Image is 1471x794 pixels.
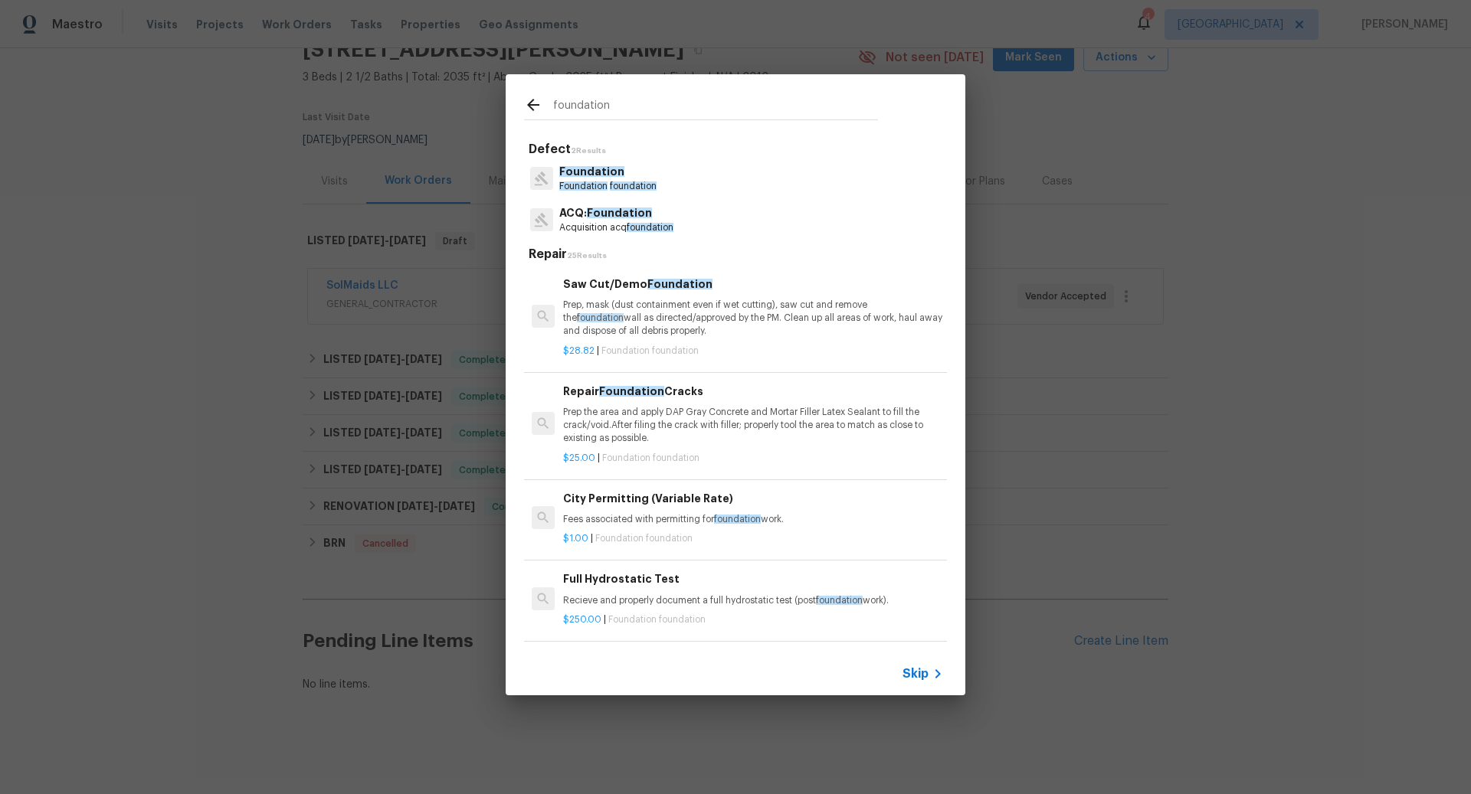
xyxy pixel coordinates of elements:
h6: Full Hydrostatic Test [563,570,943,587]
span: foundation [627,223,673,232]
span: Foundation [587,207,652,218]
p: Recieve and properly document a full hydrostatic test (post work). [563,594,943,607]
input: Search issues or repairs [553,96,878,119]
span: 2 Results [571,147,606,155]
span: Foundation [559,166,624,177]
span: Foundation foundation [601,346,699,355]
span: Foundation foundation [595,534,693,543]
span: foundation [610,181,657,191]
span: Skip [903,666,929,681]
p: ACQ: [559,205,673,221]
span: Foundation [599,386,664,397]
span: 25 Results [567,252,607,260]
span: Foundation foundation [608,615,706,624]
span: foundation [714,515,761,524]
p: | [563,532,943,545]
p: | [563,613,943,626]
span: $1.00 [563,534,588,543]
span: Foundation [559,181,608,191]
span: $25.00 [563,453,595,462]
h5: Defect [529,142,947,158]
h6: Repair Cracks [563,383,943,400]
h6: City Permitting (Variable Rate) [563,490,943,507]
p: Prep the area and apply DAP Gray Concrete and Mortar Filler Latex Sealant to fill the crack/void.... [563,406,943,445]
span: $250.00 [563,615,601,624]
p: Acquisition acq [559,221,673,234]
h6: Saw Cut/Demo [563,276,943,292]
span: Foundation [647,279,713,289]
span: $28.82 [563,346,595,355]
h5: Repair [529,247,947,263]
span: foundation [577,313,624,322]
p: Prep, mask (dust containment even if wet cutting), saw cut and remove the wall as directed/approv... [563,299,943,338]
span: Foundation foundation [602,453,699,462]
p: Fees associated with permitting for work. [563,513,943,526]
span: foundation [816,596,863,605]
p: | [563,452,943,465]
p: | [563,345,943,358]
